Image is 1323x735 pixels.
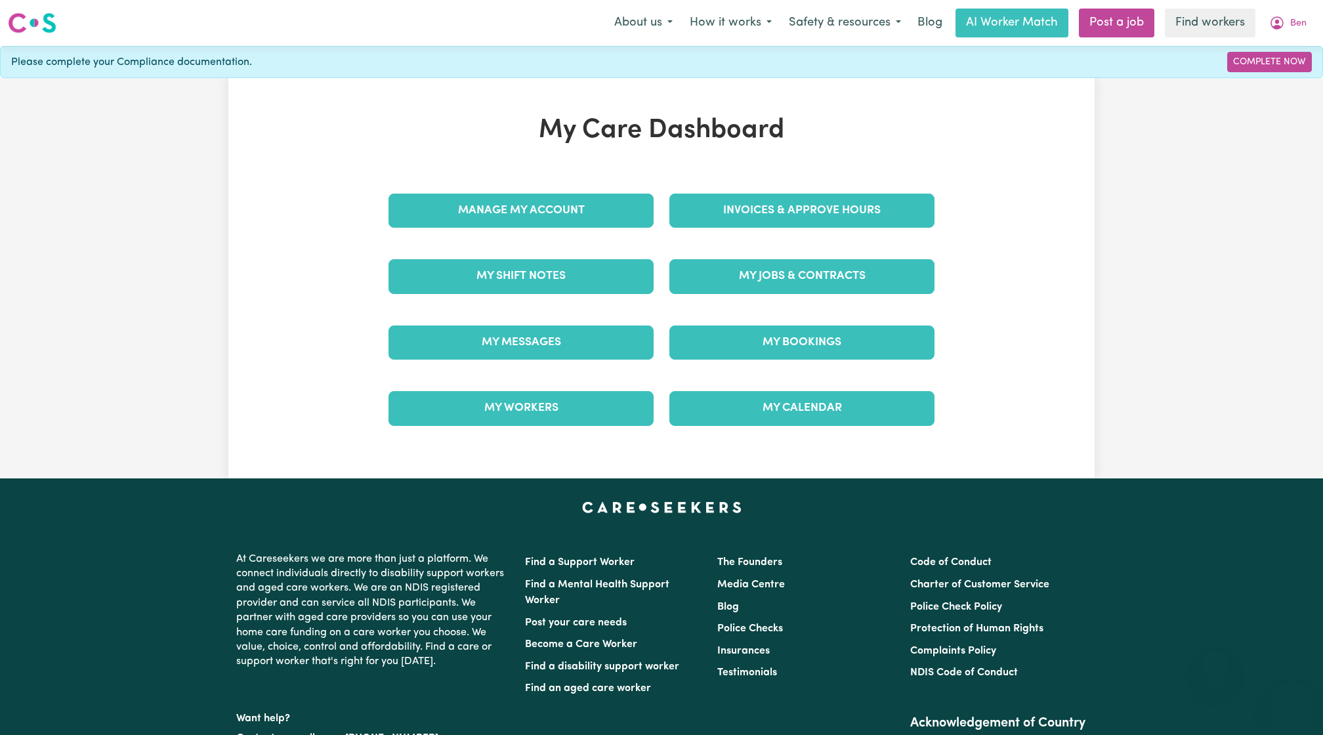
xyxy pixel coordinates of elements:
[910,715,1087,731] h2: Acknowledgement of Country
[388,391,654,425] a: My Workers
[388,325,654,360] a: My Messages
[910,602,1002,612] a: Police Check Policy
[381,115,942,146] h1: My Care Dashboard
[1261,9,1315,37] button: My Account
[669,194,934,228] a: Invoices & Approve Hours
[525,557,635,568] a: Find a Support Worker
[1202,651,1228,677] iframe: Close message
[1290,16,1307,31] span: Ben
[717,602,739,612] a: Blog
[910,579,1049,590] a: Charter of Customer Service
[669,259,934,293] a: My Jobs & Contracts
[669,391,934,425] a: My Calendar
[1270,682,1312,724] iframe: Button to launch messaging window
[717,646,770,656] a: Insurances
[525,639,637,650] a: Become a Care Worker
[780,9,910,37] button: Safety & resources
[910,9,950,37] a: Blog
[1227,52,1312,72] a: Complete Now
[1165,9,1255,37] a: Find workers
[910,623,1043,634] a: Protection of Human Rights
[669,325,934,360] a: My Bookings
[388,194,654,228] a: Manage My Account
[525,661,679,672] a: Find a disability support worker
[388,259,654,293] a: My Shift Notes
[606,9,681,37] button: About us
[1079,9,1154,37] a: Post a job
[525,579,669,606] a: Find a Mental Health Support Worker
[717,667,777,678] a: Testimonials
[717,579,785,590] a: Media Centre
[910,646,996,656] a: Complaints Policy
[910,557,992,568] a: Code of Conduct
[717,557,782,568] a: The Founders
[236,547,509,675] p: At Careseekers we are more than just a platform. We connect individuals directly to disability su...
[525,683,651,694] a: Find an aged care worker
[582,502,742,513] a: Careseekers home page
[681,9,780,37] button: How it works
[525,618,627,628] a: Post your care needs
[955,9,1068,37] a: AI Worker Match
[8,11,56,35] img: Careseekers logo
[236,706,509,726] p: Want help?
[910,667,1018,678] a: NDIS Code of Conduct
[717,623,783,634] a: Police Checks
[8,8,56,38] a: Careseekers logo
[11,54,252,70] span: Please complete your Compliance documentation.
